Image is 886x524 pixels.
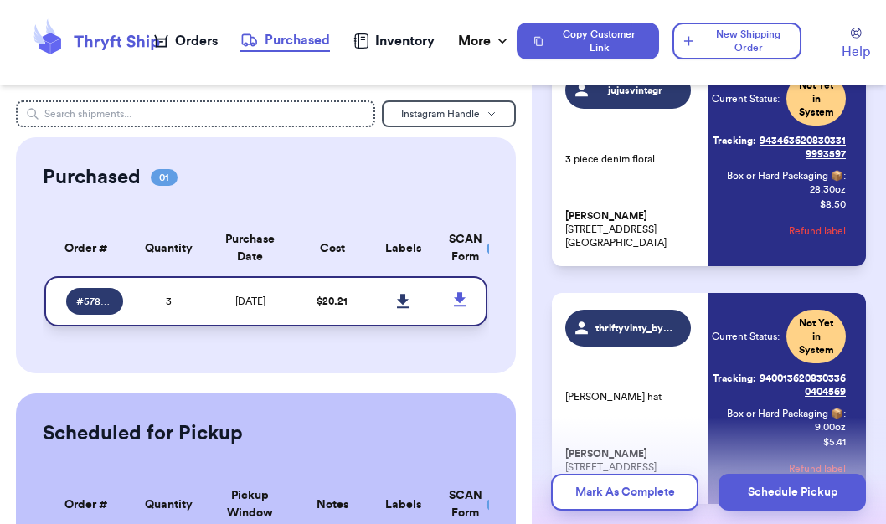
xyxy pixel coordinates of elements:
span: thriftyvinty_bysal [595,321,675,335]
h2: Scheduled for Pickup [43,420,243,447]
button: Schedule Pickup [719,474,866,511]
a: Orders [154,31,218,51]
button: Mark As Complete [551,474,698,511]
th: Labels [368,221,439,276]
span: Current Status: [712,330,780,343]
span: Not Yet in System [796,79,836,119]
button: New Shipping Order [672,23,801,59]
h2: Purchased [43,164,141,191]
th: Order # [44,221,133,276]
button: Refund label [789,450,846,487]
button: Refund label [789,213,846,249]
span: : [843,407,846,420]
span: Tracking: [713,372,756,385]
span: # 5788E87A [76,295,113,308]
a: Tracking:9400136208303360404569 [712,365,846,405]
p: $ 8.50 [820,198,846,211]
span: 01 [151,169,178,186]
span: Current Status: [712,92,780,105]
input: Search shipments... [16,100,375,127]
button: Copy Customer Link [517,23,659,59]
button: Instagram Handle [382,100,516,127]
div: SCAN Form [449,231,467,266]
span: Box or Hard Packaging 📦 [727,171,843,181]
th: Quantity [133,221,204,276]
p: [STREET_ADDRESS] [GEOGRAPHIC_DATA] [565,209,699,249]
span: Box or Hard Packaging 📦 [727,408,843,419]
div: More [458,31,511,51]
span: Tracking: [713,134,756,147]
span: Not Yet in System [796,316,836,357]
th: Cost [296,221,368,276]
p: [STREET_ADDRESS] [GEOGRAPHIC_DATA] [565,447,699,487]
span: jujusvintagr [595,84,675,97]
span: [DATE] [235,296,265,306]
span: 3 [166,296,172,306]
div: SCAN Form [449,487,467,522]
p: [PERSON_NAME] hat [565,390,699,403]
span: [PERSON_NAME] [565,210,647,223]
a: Tracking:9434636208303319993597 [712,127,846,167]
span: 9.00 oz [815,420,846,434]
span: Help [842,42,870,62]
span: : [843,169,846,182]
span: Instagram Handle [401,109,480,119]
span: [PERSON_NAME] [565,448,647,460]
a: Help [842,28,870,62]
span: $ 20.21 [317,296,348,306]
span: 28.30 oz [810,182,846,196]
div: Purchased [240,30,330,50]
a: Purchased [240,30,330,52]
th: Purchase Date [203,221,296,276]
a: Inventory [353,31,435,51]
p: 3 piece denim floral [565,152,699,166]
p: $ 5.41 [823,435,846,449]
